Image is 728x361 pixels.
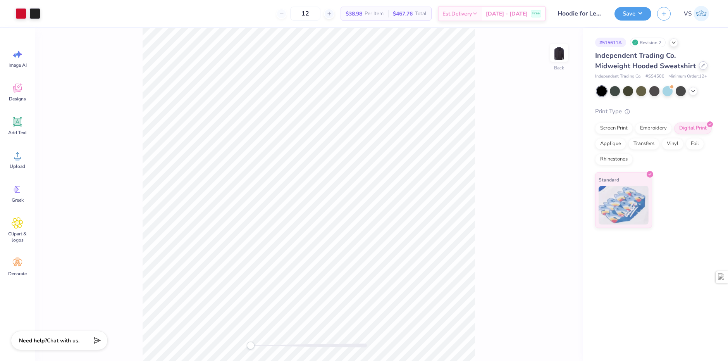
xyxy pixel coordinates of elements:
div: Rhinestones [595,154,633,165]
span: Upload [10,163,25,169]
span: Chat with us. [47,337,79,344]
span: Free [532,11,540,16]
span: $38.98 [346,10,362,18]
div: Foil [686,138,704,150]
span: # SS4500 [645,73,664,80]
div: Revision 2 [630,38,666,47]
span: Image AI [9,62,27,68]
div: Vinyl [662,138,683,150]
a: VS [680,6,713,21]
input: Untitled Design [552,6,609,21]
span: Clipart & logos [5,231,30,243]
span: Est. Delivery [442,10,472,18]
span: Per Item [365,10,384,18]
div: Embroidery [635,123,672,134]
div: Print Type [595,107,713,116]
input: – – [290,7,320,21]
div: # 515611A [595,38,626,47]
span: VS [684,9,692,18]
span: [DATE] - [DATE] [486,10,528,18]
span: Add Text [8,130,27,136]
img: Standard [599,186,649,225]
span: $467.76 [393,10,413,18]
div: Digital Print [674,123,712,134]
span: Minimum Order: 12 + [668,73,707,80]
span: Decorate [8,271,27,277]
span: Greek [12,197,24,203]
span: Designs [9,96,26,102]
button: Save [614,7,651,21]
div: Transfers [628,138,659,150]
div: Back [554,64,564,71]
span: Total [415,10,427,18]
span: Independent Trading Co. [595,73,642,80]
div: Screen Print [595,123,633,134]
div: Accessibility label [247,342,255,349]
img: Volodymyr Sobko [694,6,709,21]
strong: Need help? [19,337,47,344]
span: Independent Trading Co. Midweight Hooded Sweatshirt [595,51,696,71]
div: Applique [595,138,626,150]
img: Back [551,45,567,60]
span: Standard [599,176,619,184]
